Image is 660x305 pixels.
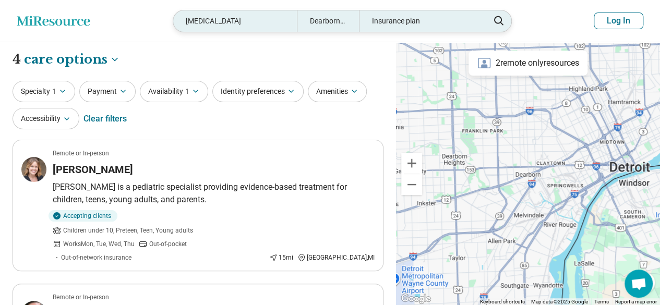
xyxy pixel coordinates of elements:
[53,162,133,177] h3: [PERSON_NAME]
[13,108,79,129] button: Accessibility
[79,81,136,102] button: Payment
[615,299,657,304] a: Report a map error
[469,51,587,76] div: 2 remote only resources
[297,253,375,262] div: [GEOGRAPHIC_DATA] , MI
[52,86,56,97] span: 1
[63,226,193,235] span: Children under 10, Preteen, Teen, Young adults
[24,51,120,68] button: Care options
[24,51,107,68] span: care options
[13,51,120,68] h1: 4
[63,239,135,249] span: Works Mon, Tue, Wed, Thu
[140,81,208,102] button: Availability1
[359,10,483,32] div: Insurance plan
[83,106,127,131] div: Clear filters
[594,13,643,29] button: Log In
[297,10,359,32] div: Dearborn, [GEOGRAPHIC_DATA]
[53,181,375,206] p: [PERSON_NAME] is a pediatric specialist providing evidence-based treatment for children, teens, y...
[269,253,293,262] div: 15 mi
[13,81,75,102] button: Specialty1
[173,10,297,32] div: [MEDICAL_DATA]
[149,239,187,249] span: Out-of-pocket
[53,292,109,302] p: Remote or In-person
[53,149,109,158] p: Remote or In-person
[401,174,422,195] button: Zoom out
[212,81,304,102] button: Identity preferences
[308,81,367,102] button: Amenities
[401,153,422,174] button: Zoom in
[49,210,117,222] div: Accepting clients
[531,299,588,304] span: Map data ©2025 Google
[625,270,653,298] div: Open chat
[594,299,609,304] a: Terms (opens in new tab)
[61,253,131,262] span: Out-of-network insurance
[185,86,189,97] span: 1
